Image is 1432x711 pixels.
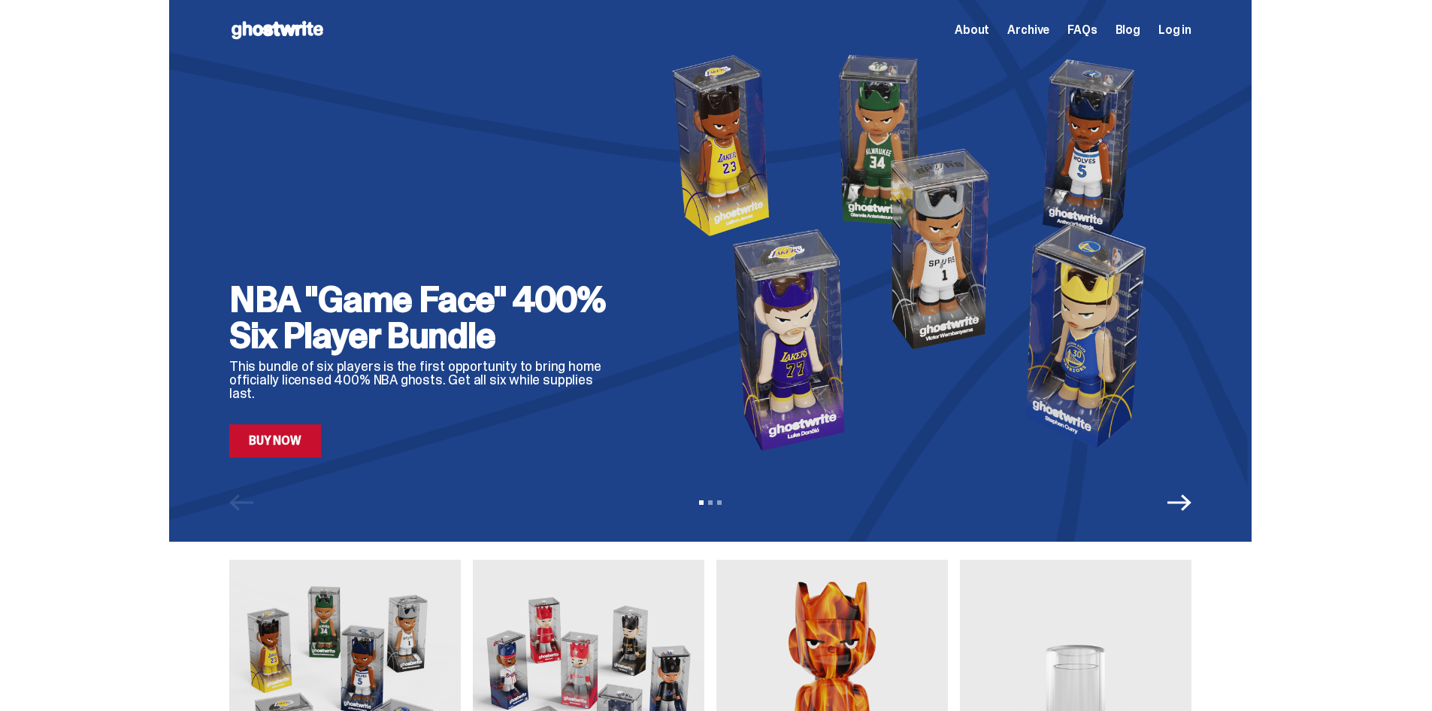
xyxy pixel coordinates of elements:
[708,500,713,505] button: View slide 2
[1116,24,1140,36] a: Blog
[229,424,321,457] a: Buy Now
[1007,24,1049,36] a: Archive
[1158,24,1191,36] a: Log in
[955,24,989,36] a: About
[1167,491,1191,515] button: Next
[229,281,620,354] h2: NBA "Game Face" 400% Six Player Bundle
[699,500,704,505] button: View slide 1
[1067,24,1097,36] a: FAQs
[717,500,722,505] button: View slide 3
[229,360,620,400] p: This bundle of six players is the first opportunity to bring home officially licensed 400% NBA gh...
[644,47,1191,457] img: NBA "Game Face" 400% Six Player Bundle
